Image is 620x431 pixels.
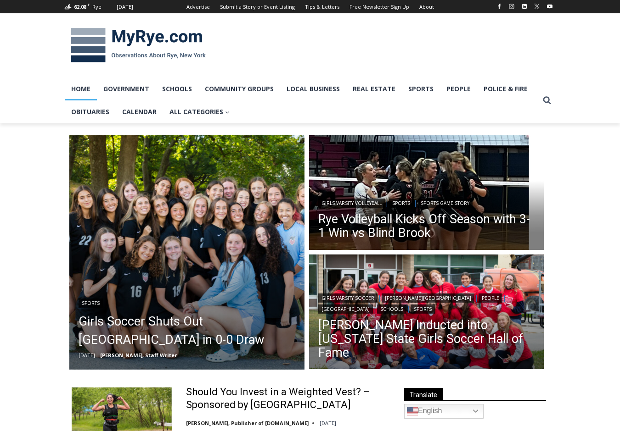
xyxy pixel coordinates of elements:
[440,77,477,100] a: People
[346,77,402,100] a: Real Estate
[116,100,163,123] a: Calendar
[280,77,346,100] a: Local Business
[65,100,116,123] a: Obituaries
[100,352,177,359] a: [PERSON_NAME], Staff Writer
[404,388,443,400] span: Translate
[318,318,535,359] a: [PERSON_NAME] Inducted into [US_STATE] State Girls Soccer Hall of Fame
[404,404,484,419] a: English
[318,212,535,240] a: Rye Volleyball Kicks Off Season with 3-1 Win vs Blind Brook
[309,135,544,252] a: Read More Rye Volleyball Kicks Off Season with 3-1 Win vs Blind Brook
[382,293,474,303] a: [PERSON_NAME][GEOGRAPHIC_DATA]
[506,1,517,12] a: Instagram
[65,22,212,69] img: MyRye.com
[389,199,413,208] a: Sports
[402,77,440,100] a: Sports
[318,197,535,208] div: | |
[377,304,406,314] a: Schools
[318,199,385,208] a: Girls Varsity Volleyball
[417,199,473,208] a: Sports Game Story
[411,304,435,314] a: Sports
[117,3,133,11] div: [DATE]
[65,77,539,124] nav: Primary Navigation
[479,293,502,303] a: People
[74,3,86,10] span: 62.08
[186,386,388,412] a: Should You Invest in a Weighted Vest? – Sponsored by [GEOGRAPHIC_DATA]
[79,352,95,359] time: [DATE]
[156,77,198,100] a: Schools
[519,1,530,12] a: Linkedin
[69,135,304,370] a: Read More Girls Soccer Shuts Out Eastchester in 0-0 Draw
[169,107,230,117] span: All Categories
[186,420,309,426] a: [PERSON_NAME], Publisher of [DOMAIN_NAME]
[544,1,555,12] a: YouTube
[407,406,418,417] img: en
[318,293,378,303] a: Girls Varsity Soccer
[79,298,103,308] a: Sports
[65,77,97,100] a: Home
[79,312,295,349] a: Girls Soccer Shuts Out [GEOGRAPHIC_DATA] in 0-0 Draw
[163,100,236,123] a: All Categories
[198,77,280,100] a: Community Groups
[531,1,542,12] a: X
[97,352,100,359] span: –
[539,92,555,109] button: View Search Form
[97,77,156,100] a: Government
[309,254,544,372] a: Read More Rich Savage Inducted into New York State Girls Soccer Hall of Fame
[92,3,101,11] div: Rye
[494,1,505,12] a: Facebook
[477,77,534,100] a: Police & Fire
[318,292,535,314] div: | | | | |
[309,254,544,372] img: (PHOTO: The 2025 Rye Girls Soccer Team surrounding Head Coach Rich Savage after his induction int...
[320,420,336,426] time: [DATE]
[318,304,373,314] a: [GEOGRAPHIC_DATA]
[88,2,90,7] span: F
[69,135,304,370] img: (PHOTO: The Rye Girls Soccer team after their 0-0 draw vs. Eastchester on September 9, 2025. Cont...
[309,135,544,252] img: (PHOTO: The Rye Volleyball team huddles during the first set against Harrison on Thursday, Octobe...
